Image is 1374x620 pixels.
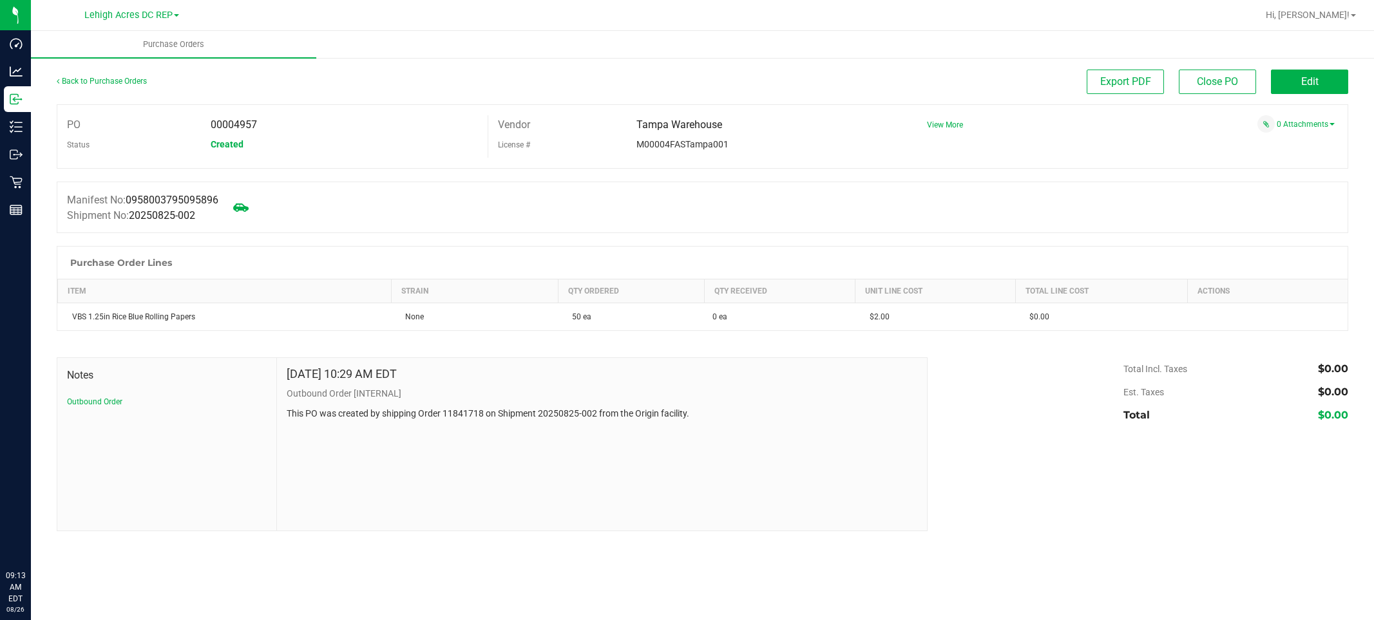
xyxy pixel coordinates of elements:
[67,115,81,135] label: PO
[391,279,558,303] th: Strain
[6,570,25,605] p: 09:13 AM EDT
[1123,409,1150,421] span: Total
[1301,75,1319,88] span: Edit
[10,176,23,189] inline-svg: Retail
[129,209,195,221] span: 20250825-002
[1187,279,1348,303] th: Actions
[211,139,243,149] span: Created
[566,312,591,321] span: 50 ea
[1277,120,1335,129] a: 0 Attachments
[1271,70,1348,94] button: Edit
[1257,115,1275,133] span: Attach a document
[498,135,530,155] label: License #
[1023,312,1049,321] span: $0.00
[10,37,23,50] inline-svg: Dashboard
[558,279,705,303] th: Qty Ordered
[1318,362,1348,375] span: $0.00
[287,387,917,400] p: Outbound Order [INTERNAL]
[84,10,173,21] span: Lehigh Acres DC REP
[705,279,855,303] th: Qty Received
[67,396,122,408] button: Outbound Order
[636,118,722,131] span: Tampa Warehouse
[1318,386,1348,398] span: $0.00
[13,517,52,556] iframe: Resource center
[67,368,267,383] span: Notes
[58,279,392,303] th: Item
[1087,70,1164,94] button: Export PDF
[855,279,1016,303] th: Unit Line Cost
[863,312,890,321] span: $2.00
[1179,70,1256,94] button: Close PO
[1266,10,1350,20] span: Hi, [PERSON_NAME]!
[10,65,23,78] inline-svg: Analytics
[287,368,397,380] h4: [DATE] 10:29 AM EDT
[126,39,222,50] span: Purchase Orders
[712,311,727,323] span: 0 ea
[1123,387,1164,397] span: Est. Taxes
[1015,279,1187,303] th: Total Line Cost
[31,31,316,58] a: Purchase Orders
[399,312,424,321] span: None
[66,311,384,323] div: VBS 1.25in Rice Blue Rolling Papers
[1197,75,1238,88] span: Close PO
[67,135,90,155] label: Status
[10,203,23,216] inline-svg: Reports
[287,407,917,420] p: This PO was created by shipping Order 11841718 on Shipment 20250825-002 from the Origin facility.
[1318,409,1348,421] span: $0.00
[67,208,195,223] label: Shipment No:
[10,120,23,133] inline-svg: Inventory
[211,118,257,131] span: 00004957
[10,93,23,106] inline-svg: Inbound
[927,120,963,129] a: View More
[1123,364,1187,374] span: Total Incl. Taxes
[498,115,530,135] label: Vendor
[57,77,147,86] a: Back to Purchase Orders
[67,193,218,208] label: Manifest No:
[228,194,254,220] span: Mark as not Arrived
[636,139,729,149] span: M00004FASTampa001
[126,194,218,206] span: 0958003795095896
[1100,75,1151,88] span: Export PDF
[70,258,172,268] h1: Purchase Order Lines
[10,148,23,161] inline-svg: Outbound
[6,605,25,614] p: 08/26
